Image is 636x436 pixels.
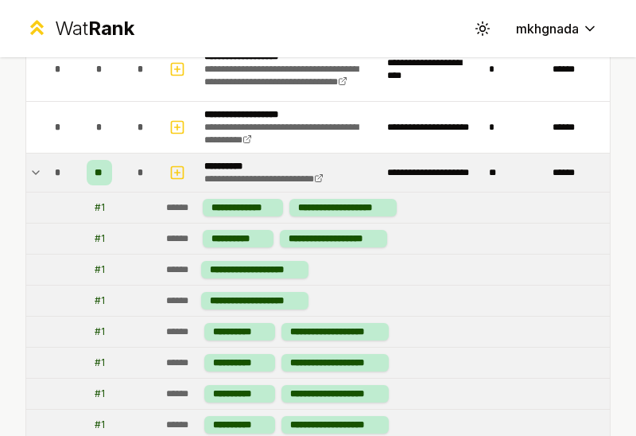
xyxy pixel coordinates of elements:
span: mkhgnada [516,19,579,38]
span: Rank [88,17,134,40]
div: # 1 [95,294,105,307]
div: # 1 [95,201,105,214]
div: # 1 [95,263,105,276]
div: # 1 [95,387,105,400]
div: # 1 [95,232,105,245]
a: WatRank [25,16,134,41]
div: Wat [55,16,134,41]
div: # 1 [95,418,105,431]
div: # 1 [95,356,105,369]
button: mkhgnada [503,14,611,43]
div: # 1 [95,325,105,338]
